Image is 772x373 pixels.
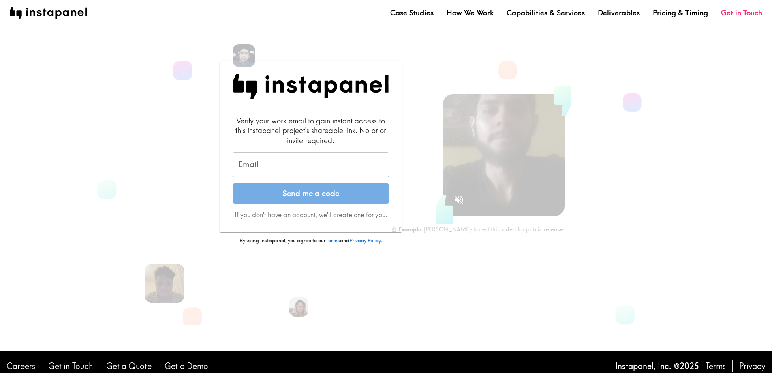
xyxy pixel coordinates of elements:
a: Deliverables [598,8,640,18]
a: Pricing & Timing [653,8,708,18]
a: Careers [6,360,35,372]
button: Sound is off [450,191,468,209]
a: Privacy [739,360,766,372]
a: How We Work [447,8,494,18]
p: Instapanel, Inc. © 2025 [615,360,699,372]
img: Aileen [289,297,308,317]
a: Get a Demo [165,360,208,372]
p: If you don't have an account, we'll create one for you. [233,210,389,219]
a: Case Studies [390,8,434,18]
a: Get in Touch [721,8,762,18]
a: Terms [706,360,726,372]
div: Verify your work email to gain instant access to this instapanel project's shareable link. No pri... [233,116,389,146]
img: Liam [145,264,184,303]
a: Privacy Policy [349,237,381,244]
img: Ronak [233,44,255,67]
a: Terms [326,237,340,244]
p: By using Instapanel, you agree to our and . [220,237,402,244]
img: Instapanel [233,74,389,99]
button: Send me a code [233,183,389,204]
a: Capabilities & Services [507,8,585,18]
a: Get a Quote [106,360,152,372]
img: instapanel [10,7,87,19]
b: Example [398,226,421,233]
div: - [PERSON_NAME] shared this video for public release. [391,226,565,233]
a: Get in Touch [48,360,93,372]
